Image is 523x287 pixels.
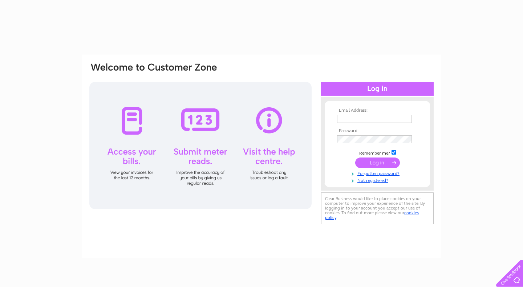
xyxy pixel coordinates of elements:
a: Forgotten password? [337,170,419,176]
th: Email Address: [335,108,419,113]
input: Submit [355,158,400,168]
a: Not registered? [337,176,419,183]
a: cookies policy [325,210,419,220]
div: Clear Business would like to place cookies on your computer to improve your experience of the sit... [321,192,434,224]
th: Password: [335,128,419,133]
td: Remember me? [335,149,419,156]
